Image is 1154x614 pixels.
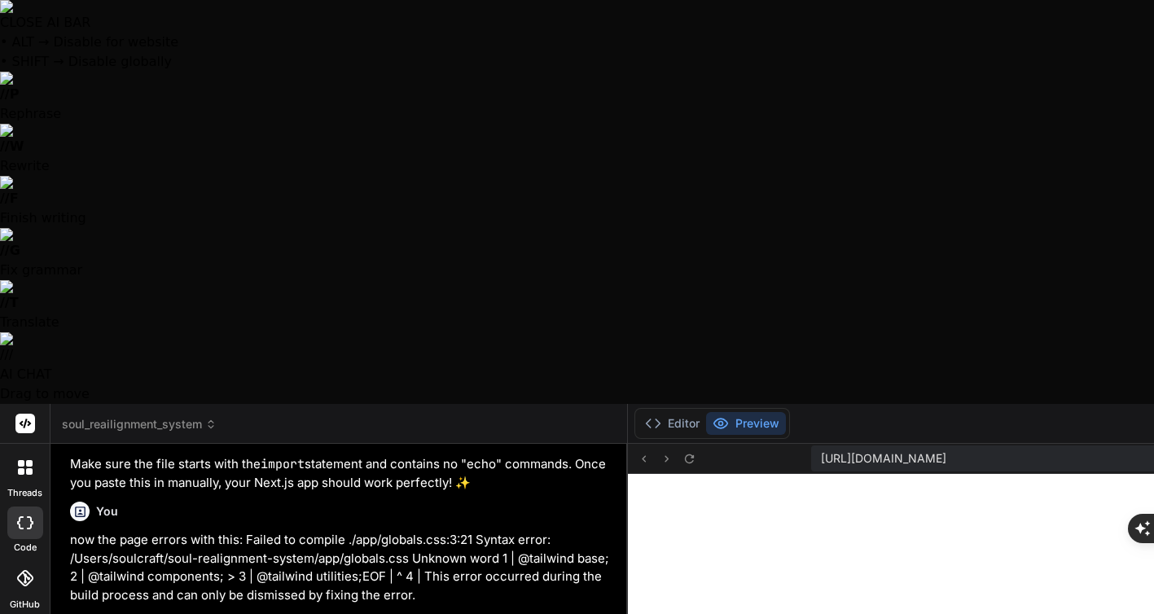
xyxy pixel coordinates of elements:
p: now the page errors with this: Failed to compile ./app/globals.css:3:21 Syntax error: /Users/soul... [70,531,612,604]
label: GitHub [10,598,40,612]
p: Make sure the file starts with the statement and contains no "echo" commands. Once you paste this... [70,455,612,492]
button: Editor [638,412,706,435]
span: [URL][DOMAIN_NAME] [821,450,946,467]
span: soul_reailignment_system [62,416,217,432]
code: import [261,456,305,472]
h6: You [96,503,118,520]
label: threads [7,486,42,500]
button: Preview [706,412,786,435]
label: code [14,541,37,555]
